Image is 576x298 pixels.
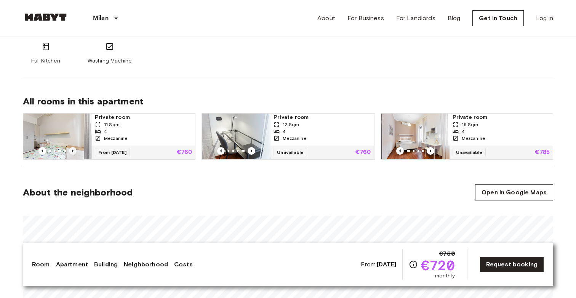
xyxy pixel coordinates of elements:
[202,114,270,159] img: Marketing picture of unit IT-14-045-001-02H
[104,135,127,142] span: Mezzanine
[377,261,396,268] b: [DATE]
[427,147,434,155] button: Previous image
[217,147,225,155] button: Previous image
[355,149,371,155] p: €760
[535,149,550,155] p: €785
[453,149,486,156] span: Unavailable
[421,258,455,272] span: €720
[381,113,553,160] a: Marketing picture of unit IT-14-045-001-01HPrevious imagePrevious imagePrivate room16 Sqm4Mezzani...
[31,57,61,65] span: Full Kitchen
[23,113,195,160] a: Previous imagePrevious imagePrivate room11 Sqm4MezzanineFrom [DATE]€760
[347,14,384,23] a: For Business
[381,114,450,159] img: Marketing picture of unit IT-14-045-001-01H
[462,128,465,135] span: 4
[23,114,92,159] img: Marketing picture of unit IT-14-045-001-04H
[69,147,77,155] button: Previous image
[274,149,307,156] span: Unavailable
[88,57,132,65] span: Washing Machine
[536,14,553,23] a: Log in
[274,114,371,121] span: Private room
[453,114,550,121] span: Private room
[56,260,88,269] a: Apartment
[480,256,544,272] a: Request booking
[439,249,455,258] span: €760
[174,260,193,269] a: Costs
[409,260,418,269] svg: Check cost overview for full price breakdown. Please note that discounts apply to new joiners onl...
[38,147,46,155] button: Previous image
[177,149,192,155] p: €760
[104,128,107,135] span: 4
[202,113,374,160] a: Previous imagePrevious imagePrivate room12 Sqm4MezzanineUnavailable€760
[462,121,478,128] span: 16 Sqm
[32,260,50,269] a: Room
[448,14,461,23] a: Blog
[396,14,435,23] a: For Landlords
[93,14,109,23] p: Milan
[435,272,455,280] span: monthly
[95,114,192,121] span: Private room
[475,184,553,200] a: Open in Google Maps
[396,147,404,155] button: Previous image
[283,135,306,142] span: Mezzanine
[283,121,299,128] span: 12 Sqm
[248,147,255,155] button: Previous image
[462,135,485,142] span: Mezzanine
[23,187,133,198] span: About the neighborhood
[23,96,553,107] span: All rooms in this apartment
[94,260,118,269] a: Building
[104,121,120,128] span: 11 Sqm
[361,260,396,269] span: From:
[317,14,335,23] a: About
[283,128,286,135] span: 4
[23,13,69,21] img: Habyt
[124,260,168,269] a: Neighborhood
[472,10,524,26] a: Get in Touch
[95,149,130,156] span: From [DATE]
